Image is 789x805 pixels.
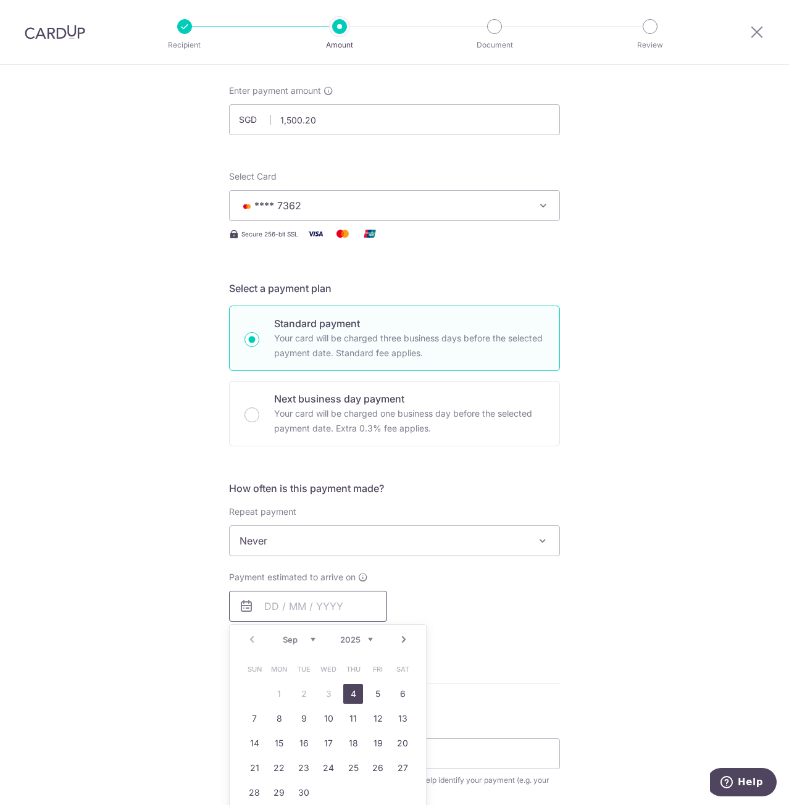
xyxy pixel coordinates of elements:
p: Review [604,39,696,51]
img: MASTERCARD [240,202,254,211]
p: Standard payment [274,316,545,331]
a: 7 [244,709,264,728]
a: 11 [343,709,363,728]
a: 12 [368,709,388,728]
a: 15 [269,733,289,753]
span: Secure 256-bit SSL [241,229,298,239]
a: 19 [368,733,388,753]
a: 13 [393,709,412,728]
a: 23 [294,758,314,778]
span: Sunday [244,659,264,679]
a: 26 [368,758,388,778]
a: Next [396,632,411,647]
a: 8 [269,709,289,728]
p: Recipient [139,39,230,51]
a: 10 [319,709,338,728]
a: 9 [294,709,314,728]
a: 29 [269,783,289,803]
a: 30 [294,783,314,803]
span: Tuesday [294,659,314,679]
img: Visa [303,226,328,241]
span: SGD [239,114,271,126]
span: Never [230,526,559,556]
a: 6 [393,684,412,704]
span: Monday [269,659,289,679]
p: Your card will be charged one business day before the selected payment date. Extra 0.3% fee applies. [274,406,545,436]
input: 0.00 [229,104,560,135]
input: DD / MM / YYYY [229,591,387,622]
a: 5 [368,684,388,704]
a: 24 [319,758,338,778]
a: 28 [244,783,264,803]
a: 22 [269,758,289,778]
span: Friday [368,659,388,679]
h5: Select a payment plan [229,281,560,296]
img: CardUp [25,25,85,40]
a: 18 [343,733,363,753]
p: Next business day payment [274,391,545,406]
label: Repeat payment [229,506,296,518]
a: 25 [343,758,363,778]
span: Payment estimated to arrive on [229,571,356,583]
a: 14 [244,733,264,753]
span: Never [229,525,560,556]
span: Thursday [343,659,363,679]
a: 16 [294,733,314,753]
a: 27 [393,758,412,778]
p: Document [449,39,540,51]
a: 20 [393,733,412,753]
img: Union Pay [357,226,382,241]
img: Mastercard [330,226,355,241]
span: Wednesday [319,659,338,679]
a: 4 [343,684,363,704]
h5: How often is this payment made? [229,481,560,496]
iframe: Opens a widget where you can find more information [710,768,777,799]
a: 17 [319,733,338,753]
p: Your card will be charged three business days before the selected payment date. Standard fee appl... [274,331,545,361]
span: Saturday [393,659,412,679]
a: 21 [244,758,264,778]
p: Amount [294,39,385,51]
span: translation missing: en.payables.payment_networks.credit_card.summary.labels.select_card [229,171,277,181]
span: Enter payment amount [229,85,321,97]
